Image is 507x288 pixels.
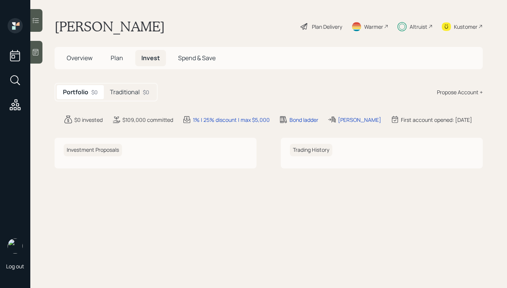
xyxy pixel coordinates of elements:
[193,116,270,124] div: 1% | 25% discount | max $5,000
[67,54,92,62] span: Overview
[338,116,381,124] div: [PERSON_NAME]
[111,54,123,62] span: Plan
[289,116,318,124] div: Bond ladder
[410,23,427,31] div: Altruist
[178,54,216,62] span: Spend & Save
[8,238,23,254] img: aleksandra-headshot.png
[364,23,383,31] div: Warmer
[64,144,122,156] h6: Investment Proposals
[454,23,477,31] div: Kustomer
[63,89,88,96] h5: Portfolio
[91,88,98,96] div: $0
[6,263,24,270] div: Log out
[290,144,332,156] h6: Trading History
[55,18,165,35] h1: [PERSON_NAME]
[401,116,472,124] div: First account opened: [DATE]
[74,116,103,124] div: $0 invested
[437,88,483,96] div: Propose Account +
[312,23,342,31] div: Plan Delivery
[110,89,140,96] h5: Traditional
[143,88,149,96] div: $0
[141,54,160,62] span: Invest
[122,116,173,124] div: $109,000 committed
